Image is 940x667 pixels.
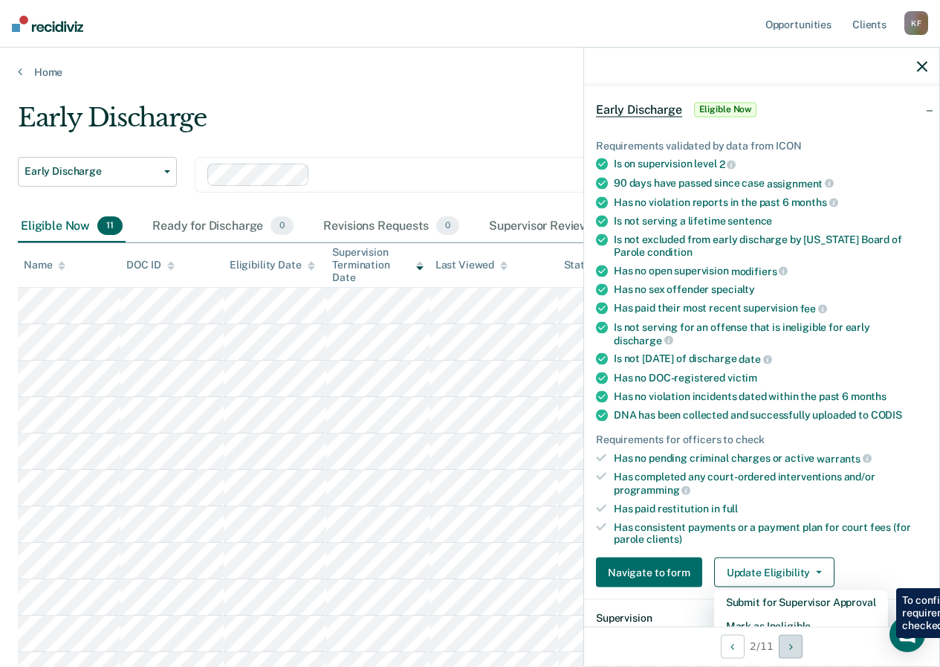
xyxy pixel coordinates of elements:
[614,352,927,366] div: Is not [DATE] of discharge
[614,264,927,277] div: Has no open supervision
[614,158,927,171] div: Is on supervision level
[18,65,922,79] a: Home
[270,216,294,236] span: 0
[714,614,888,638] button: Mark as Ineligible
[614,321,927,347] div: Is not serving for an offense that is ineligible for early
[149,210,296,243] div: Ready for Discharge
[486,210,623,243] div: Supervisor Review
[18,103,864,145] div: Early Discharge
[727,372,757,384] span: victim
[614,521,927,546] div: Has consistent payments or a payment plan for court fees (for parole
[25,165,158,178] span: Early Discharge
[18,210,126,243] div: Eligible Now
[614,177,927,190] div: 90 days have passed since case
[230,259,315,271] div: Eligibility Date
[596,139,927,152] div: Requirements validated by data from ICON
[727,215,772,227] span: sentence
[564,259,596,271] div: Status
[800,303,827,315] span: fee
[851,390,886,402] span: months
[332,246,423,283] div: Supervision Termination Date
[779,634,803,658] button: Next Opportunity
[721,634,745,658] button: Previous Opportunity
[596,558,702,587] button: Navigate to form
[614,215,927,228] div: Is not serving a lifetime
[646,533,682,545] span: clients)
[767,177,834,189] span: assignment
[614,196,927,209] div: Has no violation reports in the past 6
[889,616,925,652] div: Open Intercom Messenger
[711,283,755,295] span: specialty
[12,16,83,32] img: Recidiviz
[24,259,65,271] div: Name
[817,452,872,464] span: warrants
[584,86,939,133] div: Early DischargeEligible Now
[596,558,708,587] a: Navigate to form
[694,102,757,117] span: Eligible Now
[719,158,736,170] span: 2
[739,353,771,365] span: date
[614,334,673,346] span: discharge
[614,451,927,465] div: Has no pending criminal charges or active
[731,265,788,277] span: modifiers
[791,196,838,208] span: months
[714,590,888,614] button: Submit for Supervisor Approval
[614,471,927,496] div: Has completed any court-ordered interventions and/or
[596,612,927,625] dt: Supervision
[614,283,927,296] div: Has no sex offender
[614,233,927,259] div: Is not excluded from early discharge by [US_STATE] Board of Parole
[647,246,693,258] span: condition
[97,216,123,236] span: 11
[614,302,927,315] div: Has paid their most recent supervision
[320,210,461,243] div: Revisions Requests
[614,372,927,384] div: Has no DOC-registered
[614,502,927,515] div: Has paid restitution in
[722,502,738,514] span: full
[584,626,939,666] div: 2 / 11
[714,558,834,587] button: Update Eligibility
[596,102,682,117] span: Early Discharge
[435,259,508,271] div: Last Viewed
[596,434,927,446] div: Requirements for officers to check
[614,409,927,422] div: DNA has been collected and successfully uploaded to
[904,11,928,35] div: K F
[126,259,174,271] div: DOC ID
[871,409,902,421] span: CODIS
[614,390,927,403] div: Has no violation incidents dated within the past 6
[614,484,690,496] span: programming
[436,216,459,236] span: 0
